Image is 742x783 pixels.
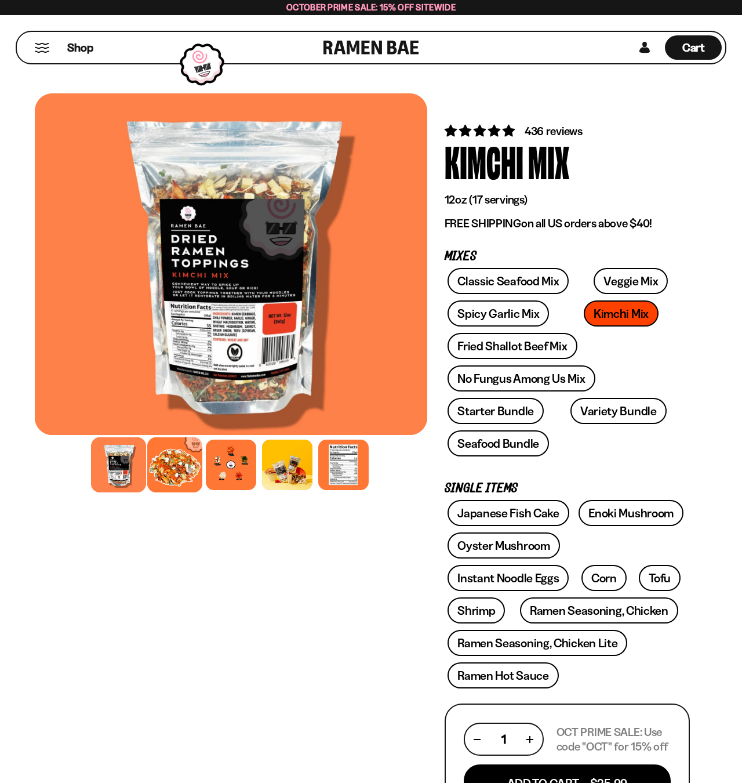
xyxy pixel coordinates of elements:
[445,193,690,207] p: 12oz (17 servings)
[67,35,93,60] a: Shop
[501,732,506,746] span: 1
[665,32,722,63] div: Cart
[448,333,577,359] a: Fried Shallot Beef Mix
[445,216,521,230] strong: FREE SHIPPING
[682,41,705,55] span: Cart
[448,300,549,327] a: Spicy Garlic Mix
[286,2,456,13] span: October Prime Sale: 15% off Sitewide
[448,630,627,656] a: Ramen Seasoning, Chicken Lite
[448,662,559,688] a: Ramen Hot Sauce
[594,268,668,294] a: Veggie Mix
[445,124,517,138] span: 4.76 stars
[445,139,523,183] div: Kimchi
[34,43,50,53] button: Mobile Menu Trigger
[570,398,667,424] a: Variety Bundle
[525,124,583,138] span: 436 reviews
[67,40,93,56] span: Shop
[528,139,569,183] div: Mix
[520,597,678,623] a: Ramen Seasoning, Chicken
[445,483,690,494] p: Single Items
[448,398,544,424] a: Starter Bundle
[581,565,627,591] a: Corn
[639,565,681,591] a: Tofu
[448,565,569,591] a: Instant Noodle Eggs
[448,500,569,526] a: Japanese Fish Cake
[445,251,690,262] p: Mixes
[579,500,683,526] a: Enoki Mushroom
[448,365,595,391] a: No Fungus Among Us Mix
[556,725,671,754] p: OCT PRIME SALE: Use code "OCT" for 15% off
[448,268,569,294] a: Classic Seafood Mix
[445,216,690,231] p: on all US orders above $40!
[448,597,505,623] a: Shrimp
[448,430,549,456] a: Seafood Bundle
[448,532,560,559] a: Oyster Mushroom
